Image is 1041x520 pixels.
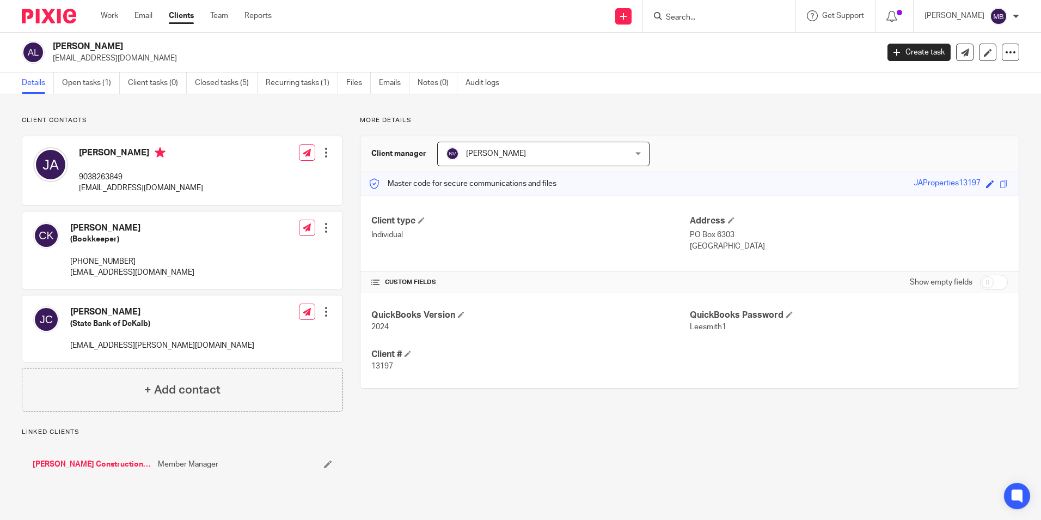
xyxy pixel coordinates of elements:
a: Details [22,72,54,94]
p: PO Box 6303 [690,229,1008,240]
p: [EMAIL_ADDRESS][DOMAIN_NAME] [53,53,871,64]
h4: [PERSON_NAME] [70,306,254,318]
p: More details [360,116,1019,125]
a: Client tasks (0) [128,72,187,94]
img: svg%3E [990,8,1007,25]
input: Search [665,13,763,23]
span: Leesmith1 [690,323,726,331]
h4: [PERSON_NAME] [79,147,203,161]
a: Notes (0) [418,72,457,94]
i: Primary [155,147,166,158]
span: Get Support [822,12,864,20]
span: Member Manager [158,459,218,470]
a: Reports [244,10,272,21]
p: Linked clients [22,428,343,437]
img: svg%3E [33,147,68,182]
img: Pixie [22,9,76,23]
h4: + Add contact [144,382,221,398]
a: [PERSON_NAME] Construction, LLC [33,459,152,470]
h4: Address [690,215,1008,227]
p: [PHONE_NUMBER] [70,256,194,267]
span: [PERSON_NAME] [466,150,526,158]
img: svg%3E [446,147,459,160]
a: Open tasks (1) [62,72,120,94]
h5: (State Bank of DeKalb) [70,318,254,329]
h4: CUSTOM FIELDS [371,278,689,287]
a: Files [346,72,371,94]
img: svg%3E [33,222,59,249]
p: [EMAIL_ADDRESS][DOMAIN_NAME] [70,267,194,278]
p: [GEOGRAPHIC_DATA] [690,241,1008,252]
img: svg%3E [22,41,45,64]
h2: [PERSON_NAME] [53,41,707,52]
a: Recurring tasks (1) [266,72,338,94]
label: Show empty fields [910,277,972,288]
span: 13197 [371,362,393,370]
p: Master code for secure communications and files [369,178,556,189]
p: Individual [371,229,689,240]
a: Closed tasks (5) [195,72,258,94]
span: 2024 [371,323,389,331]
a: Emails [379,72,409,94]
p: Client contacts [22,116,343,125]
a: Audit logs [466,72,507,94]
h5: (Bookkeeper) [70,234,194,245]
h4: QuickBooks Version [371,310,689,321]
h4: QuickBooks Password [690,310,1008,321]
p: [EMAIL_ADDRESS][PERSON_NAME][DOMAIN_NAME] [70,340,254,351]
p: [EMAIL_ADDRESS][DOMAIN_NAME] [79,183,203,194]
img: svg%3E [33,306,59,332]
h3: Client manager [371,148,426,159]
p: [PERSON_NAME] [924,10,984,21]
h4: Client type [371,215,689,227]
a: Work [101,10,118,21]
p: 9038263849 [79,172,203,183]
h4: [PERSON_NAME] [70,222,194,234]
a: Team [210,10,228,21]
a: Create task [887,44,951,61]
h4: Client # [371,349,689,360]
a: Clients [169,10,194,21]
a: Email [134,10,152,21]
div: JAProperties13197 [914,178,981,190]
